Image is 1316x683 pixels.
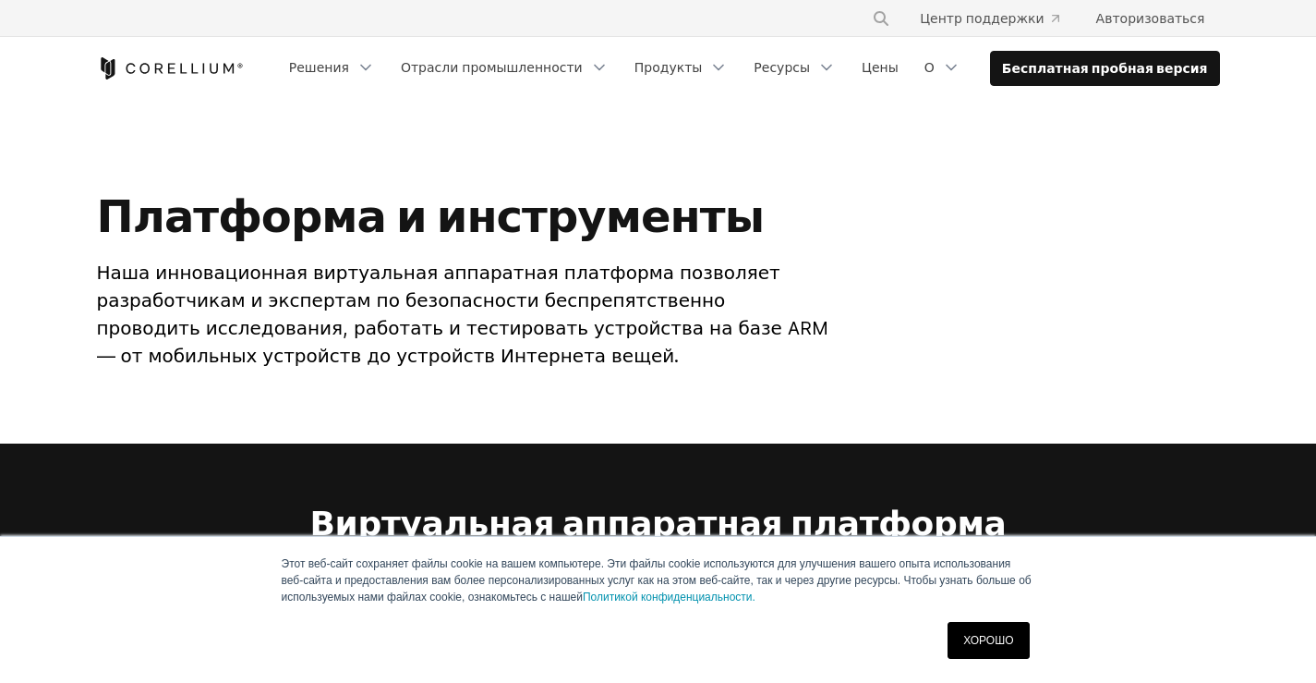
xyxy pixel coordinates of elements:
[1002,60,1208,76] font: Бесплатная пробная версия
[963,634,1013,647] font: ХОРОШО
[864,2,898,35] button: Поиск
[1096,10,1205,26] font: Авторизоваться
[97,262,828,367] font: Наша инновационная виртуальная аппаратная платформа позволяет разработчикам и экспертам по безопа...
[401,59,583,75] font: Отрасли промышленности
[634,59,703,75] font: Продукты
[278,51,1220,86] div: Меню навигации
[948,622,1029,659] a: ХОРОШО
[754,59,810,75] font: Ресурсы
[920,10,1044,26] font: Центр поддержки
[583,591,755,604] a: Политикой конфиденциальности.
[97,57,244,79] a: Кореллиум Дом
[862,59,899,75] font: Цены
[309,503,1006,584] font: Виртуальная аппаратная платформа Corellium
[282,557,1032,604] font: Этот веб-сайт сохраняет файлы cookie на вашем компьютере. Эти файлы cookie используются для улучш...
[289,59,349,75] font: Решения
[924,59,935,75] font: О
[850,2,1219,35] div: Меню навигации
[97,189,765,243] font: Платформа и инструменты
